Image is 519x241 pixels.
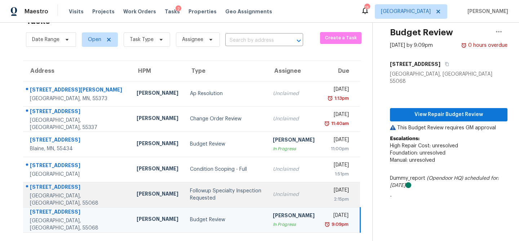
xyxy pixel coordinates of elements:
[165,9,180,14] span: Tasks
[225,8,272,15] span: Geo Assignments
[381,8,431,15] span: [GEOGRAPHIC_DATA]
[137,190,178,199] div: [PERSON_NAME]
[30,208,125,217] div: [STREET_ADDRESS]
[427,176,463,181] i: (Opendoor HQ)
[182,36,203,43] span: Assignee
[390,124,507,131] p: This Budget Review requires GM approval
[190,166,261,173] div: Condition Scoping - Full
[273,90,315,97] div: Unclaimed
[69,8,84,15] span: Visits
[390,42,433,49] div: [DATE] by 9:09pm
[188,8,217,15] span: Properties
[326,86,349,95] div: [DATE]
[190,140,261,148] div: Budget Review
[30,86,125,95] div: [STREET_ADDRESS][PERSON_NAME]
[30,183,125,192] div: [STREET_ADDRESS]
[123,8,156,15] span: Work Orders
[330,120,349,127] div: 11:40am
[30,162,125,171] div: [STREET_ADDRESS]
[364,4,369,12] div: 15
[32,36,59,43] span: Date Range
[324,34,358,42] span: Create a Task
[326,170,349,178] div: 1:51pm
[137,140,178,149] div: [PERSON_NAME]
[320,32,361,44] button: Create a Task
[396,110,502,119] span: View Repair Budget Review
[324,221,330,228] img: Overdue Alarm Icon
[30,95,125,102] div: [GEOGRAPHIC_DATA], MN, 55373
[390,61,440,68] h5: [STREET_ADDRESS]
[23,61,131,81] th: Address
[326,196,349,203] div: 2:15pm
[294,36,304,46] button: Open
[88,36,101,43] span: Open
[137,89,178,98] div: [PERSON_NAME]
[461,42,467,49] img: Overdue Alarm Icon
[26,17,50,24] h2: Tasks
[25,8,48,15] span: Maestro
[92,8,115,15] span: Projects
[225,35,283,46] input: Search by address
[30,136,125,145] div: [STREET_ADDRESS]
[390,29,453,36] h2: Budget Review
[320,61,360,81] th: Due
[184,61,267,81] th: Type
[326,145,349,152] div: 11:00pm
[176,5,181,13] div: 2
[390,175,507,189] div: Dummy_report
[390,158,435,163] span: Manual: unresolved
[390,71,507,85] div: [GEOGRAPHIC_DATA], [GEOGRAPHIC_DATA] 55068
[190,187,261,202] div: Followup Specialty Inspection Requested
[30,171,125,178] div: [GEOGRAPHIC_DATA]
[137,165,178,174] div: [PERSON_NAME]
[333,95,349,102] div: 1:13pm
[324,120,330,127] img: Overdue Alarm Icon
[30,217,125,232] div: [GEOGRAPHIC_DATA], [GEOGRAPHIC_DATA], 55068
[190,90,261,97] div: Ap Resolution
[390,108,507,121] button: View Repair Budget Review
[326,212,349,221] div: [DATE]
[326,111,349,120] div: [DATE]
[327,95,333,102] img: Overdue Alarm Icon
[273,191,315,198] div: Unclaimed
[326,161,349,170] div: [DATE]
[390,176,499,188] i: scheduled for: [DATE]
[326,187,349,196] div: [DATE]
[190,216,261,223] div: Budget Review
[30,145,125,152] div: Blaine, MN, 55434
[273,221,315,228] div: In Progress
[190,115,261,122] div: Change Order Review
[326,136,349,145] div: [DATE]
[390,193,507,200] p: -
[273,166,315,173] div: Unclaimed
[30,192,125,207] div: [GEOGRAPHIC_DATA], [GEOGRAPHIC_DATA], 55068
[273,115,315,122] div: Unclaimed
[137,115,178,124] div: [PERSON_NAME]
[273,212,315,221] div: [PERSON_NAME]
[131,61,184,81] th: HPM
[467,42,507,49] div: 0 hours overdue
[390,151,445,156] span: Foundation: unresolved
[273,145,315,152] div: In Progress
[330,221,349,228] div: 9:09pm
[390,143,458,148] span: High Repair Cost: unresolved
[30,108,125,117] div: [STREET_ADDRESS]
[267,61,320,81] th: Assignee
[30,117,125,131] div: [GEOGRAPHIC_DATA], [GEOGRAPHIC_DATA], 55337
[465,8,508,15] span: [PERSON_NAME]
[390,136,420,141] b: Escalations:
[440,58,450,71] button: Copy Address
[130,36,154,43] span: Task Type
[137,215,178,224] div: [PERSON_NAME]
[273,136,315,145] div: [PERSON_NAME]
